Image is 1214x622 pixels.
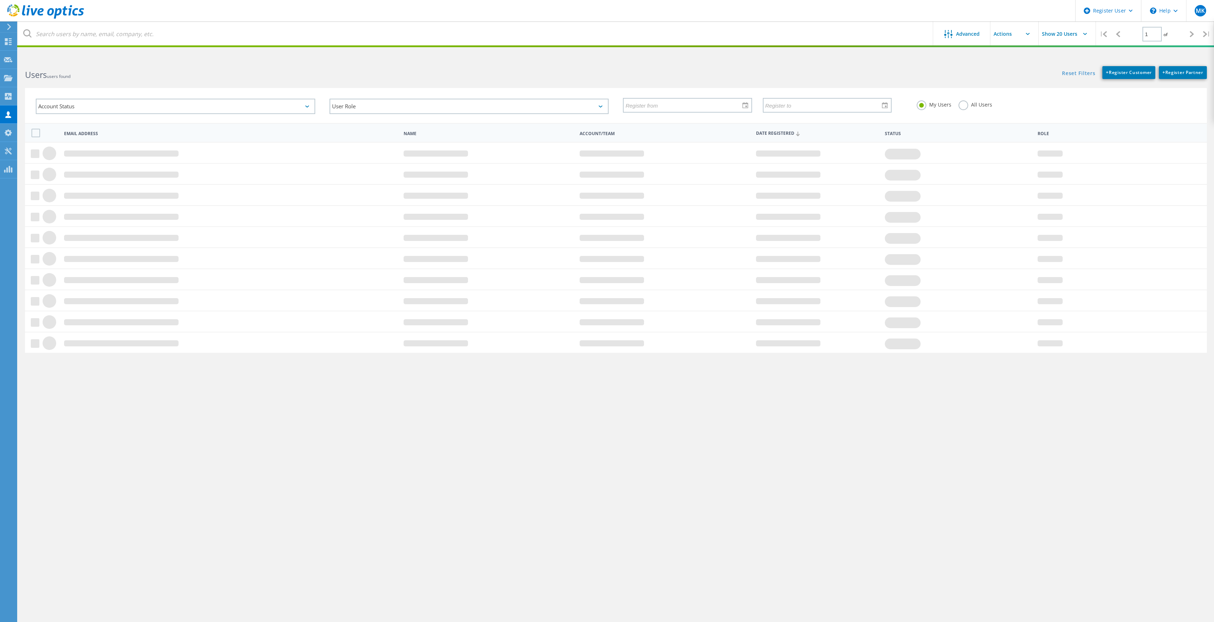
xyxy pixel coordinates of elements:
div: | [1096,21,1111,47]
b: + [1106,69,1109,75]
a: Reset Filters [1062,71,1095,77]
input: Search users by name, email, company, etc. [18,21,933,46]
span: Status [885,132,1031,136]
span: Name [404,132,574,136]
a: +Register Customer [1102,66,1155,79]
a: +Register Partner [1159,66,1207,79]
b: Users [25,69,47,80]
span: Register Partner [1162,69,1203,75]
span: of [1164,31,1167,38]
a: Live Optics Dashboard [7,15,84,20]
svg: \n [1150,8,1156,14]
span: MK [1196,8,1205,14]
span: Advanced [956,31,980,36]
input: Register from [624,98,746,112]
label: All Users [959,100,992,107]
span: users found [47,73,70,79]
span: Account/Team [580,132,750,136]
span: Date Registered [756,131,879,136]
div: Account Status [36,99,315,114]
span: Register Customer [1106,69,1152,75]
b: + [1162,69,1165,75]
span: Email Address [64,132,398,136]
div: User Role [330,99,609,114]
span: Role [1038,132,1196,136]
label: My Users [917,100,951,107]
input: Register to [764,98,886,112]
div: | [1199,21,1214,47]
